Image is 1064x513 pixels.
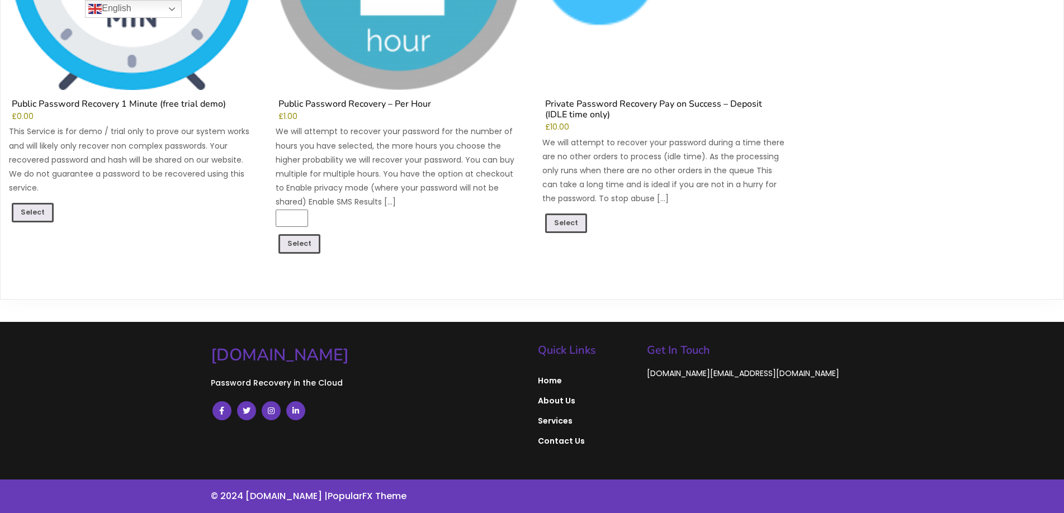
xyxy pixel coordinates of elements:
[278,111,297,122] bdi: 1.00
[545,122,550,132] span: £
[538,376,636,386] span: Home
[276,99,522,112] h2: Public Password Recovery – Per Hour
[647,368,839,379] span: [DOMAIN_NAME][EMAIL_ADDRESS][DOMAIN_NAME]
[538,431,636,451] a: Contact Us
[276,125,522,209] p: We will attempt to recover your password for the number of hours you have selected, the more hour...
[538,411,636,431] a: Services
[538,370,636,391] a: Home
[545,122,569,132] bdi: 10.00
[538,396,636,406] span: About Us
[88,2,102,16] img: en
[542,99,788,123] h2: Private Password Recovery Pay on Success – Deposit (IDLE time only)
[278,234,320,254] a: Add to cart: “Public Password Recovery - Per Hour”
[538,391,636,411] a: About Us
[538,416,636,426] span: Services
[12,203,54,222] a: Read more about “Public Password Recovery 1 Minute (free trial demo)”
[211,375,527,391] p: Password Recovery in the Cloud
[647,345,854,356] h5: Get In Touch
[647,368,839,379] a: [DOMAIN_NAME][EMAIL_ADDRESS][DOMAIN_NAME]
[538,345,636,356] h5: Quick Links
[328,490,406,502] a: PopularFX Theme
[545,213,587,233] a: Add to cart: “Private Password Recovery Pay on Success - Deposit (IDLE time only)”
[278,111,283,122] span: £
[542,136,788,206] p: We will attempt to recover your password during a time there are no other orders to process (idle...
[211,490,328,502] a: © 2024 [DOMAIN_NAME] |
[276,210,308,227] input: Product quantity
[12,111,34,122] bdi: 0.00
[9,125,255,195] p: This Service is for demo / trial only to prove our system works and will likely only recover non ...
[9,99,255,112] h2: Public Password Recovery 1 Minute (free trial demo)
[12,111,17,122] span: £
[538,436,636,446] span: Contact Us
[211,344,527,366] a: [DOMAIN_NAME]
